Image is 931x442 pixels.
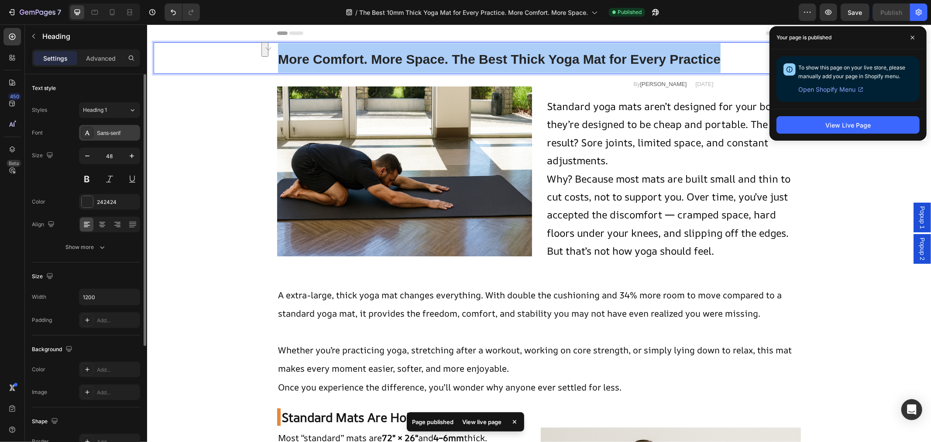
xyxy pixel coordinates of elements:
[32,150,55,162] div: Size
[486,55,539,64] p: [PERSON_NAME]
[32,416,60,428] div: Shape
[97,129,138,137] div: Sans-serif
[66,243,106,252] div: Show more
[549,55,567,64] p: [DATE]
[131,28,574,42] strong: More Comfort. More Space. The Best Thick Yoga Mat for Every Practice
[130,18,654,49] h2: Rich Text Editor. Editing area: main
[841,3,869,21] button: Save
[32,219,56,231] div: Align
[97,317,138,325] div: Add...
[83,106,107,114] span: Heading 1
[147,24,931,442] iframe: To enrich screen reader interactions, please activate Accessibility in Grammarly extension settings
[771,213,780,236] span: Popup 2
[131,407,340,419] span: Most “standard” mats are and thick.
[97,389,138,397] div: Add...
[776,116,920,134] button: View Live Page
[32,271,55,283] div: Size
[359,8,588,17] span: The Best 10mm Thick Yoga Mat for Every Practice. More Comfort. More Space.
[32,388,47,396] div: Image
[32,198,45,206] div: Color
[43,54,68,63] p: Settings
[131,265,635,295] span: A extra-large, thick yoga mat changes everything. With double the cushioning and 34% more room to...
[798,64,905,79] span: To show this page on your live store, please manually add your page in Shopify menu.
[486,56,493,63] span: By
[798,84,855,95] span: Open Shopify Menu
[286,407,317,419] strong: 4–6mm
[400,145,653,236] p: Why? Because most mats are built small and thin to cut costs, not to support you. Over time, you’...
[131,320,645,350] span: Whether you’re practicing yoga, stretching after a workout, working on core strength, or simply l...
[8,93,21,100] div: 450
[873,3,910,21] button: Publish
[457,416,507,428] div: View live page
[32,344,74,356] div: Background
[7,160,21,167] div: Beta
[32,106,47,114] div: Styles
[776,33,831,42] p: Your page is published
[42,31,137,41] p: Heading
[32,129,43,137] div: Font
[355,8,357,17] span: /
[32,366,45,373] div: Color
[771,182,780,204] span: Popup 1
[825,121,871,130] div: View Live Page
[79,102,140,118] button: Heading 1
[130,384,654,401] h2: Standard Mats Are Holding You Back
[848,9,862,16] span: Save
[130,62,385,232] img: Tatago 10mm thick yoga mat
[165,3,200,21] div: Undo/Redo
[618,8,642,16] span: Published
[32,293,46,301] div: Width
[79,289,140,305] input: Auto
[880,8,902,17] div: Publish
[32,84,56,92] div: Text style
[412,418,453,426] p: Page published
[235,407,271,419] strong: 72" × 26"
[97,366,138,374] div: Add...
[3,3,65,21] button: 7
[901,399,922,420] div: Open Intercom Messenger
[32,316,52,324] div: Padding
[131,357,474,369] span: Once you experience the difference, you’ll wonder why anyone ever settled for less.
[57,7,61,17] p: 7
[400,73,653,145] p: Standard yoga mats aren’t designed for your body — they’re designed to be cheap and portable. The...
[97,198,138,206] div: 242424
[86,54,116,63] p: Advanced
[32,239,140,255] button: Show more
